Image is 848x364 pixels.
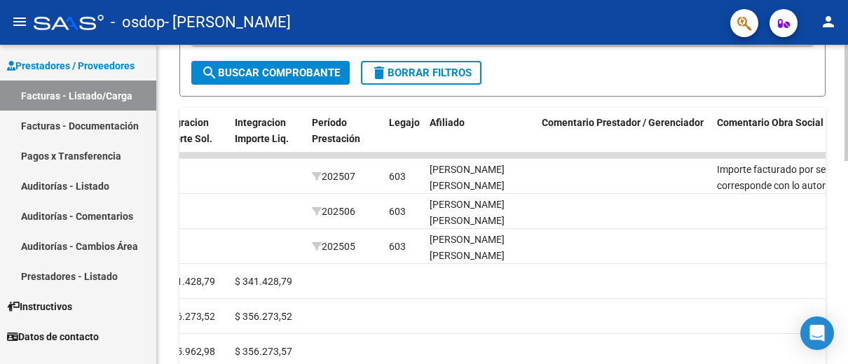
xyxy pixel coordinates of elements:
datatable-header-cell: Integracion Importe Sol. [152,108,229,169]
div: Open Intercom Messenger [800,316,834,350]
span: $ 385.962,98 [158,346,215,357]
span: $ 356.273,52 [235,311,292,322]
div: [PERSON_NAME] [PERSON_NAME] 20498735399 [430,162,531,209]
mat-icon: menu [11,13,28,30]
span: Comentario Prestador / Gerenciador [542,117,704,128]
span: Buscar Comprobante [201,66,340,79]
span: 202507 [312,171,355,182]
span: $ 356.273,57 [235,346,292,357]
span: Integracion Importe Sol. [158,117,212,144]
div: [PERSON_NAME] [PERSON_NAME] 20498735399 [430,232,531,279]
button: Buscar Comprobante [191,61,350,85]
span: - osdop [111,7,165,38]
span: - [PERSON_NAME] [165,7,291,38]
span: 202505 [312,241,355,252]
span: Integracion Importe Liq. [235,117,289,144]
mat-icon: search [201,64,218,81]
span: $ 341.428,79 [235,276,292,287]
datatable-header-cell: Afiliado [424,108,536,169]
datatable-header-cell: Comentario Prestador / Gerenciador [536,108,711,169]
datatable-header-cell: Integracion Importe Liq. [229,108,306,169]
span: Instructivos [7,299,72,314]
datatable-header-cell: Legajo [383,108,424,169]
span: Borrar Filtros [371,66,472,79]
span: Comentario Obra Social [717,117,823,128]
span: $ 356.273,52 [158,311,215,322]
div: 603 [389,169,406,185]
span: 202506 [312,206,355,217]
div: 603 [389,204,406,220]
span: Afiliado [430,117,465,128]
div: [PERSON_NAME] [PERSON_NAME] 20498735399 [430,197,531,244]
mat-icon: delete [371,64,388,81]
button: Borrar Filtros [361,61,481,85]
div: 603 [389,239,406,255]
span: $ 341.428,79 [158,276,215,287]
span: Legajo [389,117,420,128]
mat-icon: person [820,13,837,30]
span: Período Prestación [312,117,360,144]
datatable-header-cell: Período Prestación [306,108,383,169]
span: Prestadores / Proveedores [7,58,135,73]
span: Datos de contacto [7,329,99,344]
